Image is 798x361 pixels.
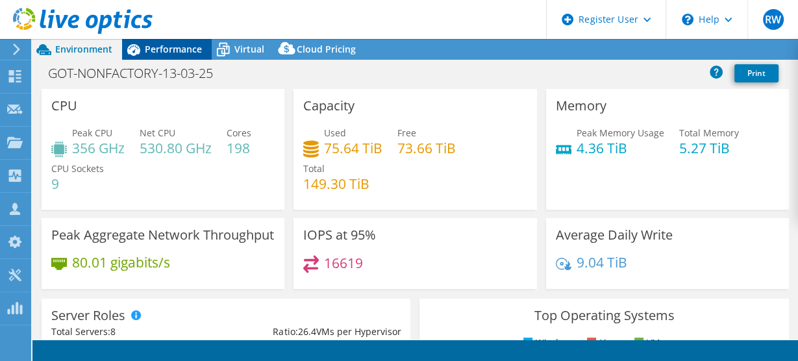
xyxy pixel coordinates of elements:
span: Used [324,127,346,139]
span: Net CPU [140,127,175,139]
span: 8 [110,325,116,338]
span: Virtual [234,43,264,55]
h4: 198 [227,141,251,155]
span: Total [303,162,325,175]
h3: Capacity [303,99,355,113]
h4: 5.27 TiB [679,141,739,155]
li: VMware [631,336,682,350]
h3: Memory [556,99,606,113]
h4: 4.36 TiB [577,141,664,155]
span: 26.4 [297,325,316,338]
span: RW [763,9,784,30]
h4: 530.80 GHz [140,141,212,155]
div: Total Servers: [51,325,226,339]
svg: \n [682,14,693,25]
li: Windows [520,336,575,350]
h4: 73.66 TiB [397,141,456,155]
h1: GOT-NONFACTORY-13-03-25 [42,66,233,81]
span: CPU Sockets [51,162,104,175]
span: Environment [55,43,112,55]
span: Peak CPU [72,127,112,139]
span: Cloud Pricing [297,43,356,55]
h4: 9 [51,177,104,191]
a: Print [734,64,779,82]
div: Ratio: VMs per Hypervisor [226,325,401,339]
h4: 75.64 TiB [324,141,382,155]
h4: 80.01 gigabits/s [72,255,170,269]
span: Free [397,127,416,139]
h4: 356 GHz [72,141,125,155]
h4: 16619 [324,256,363,270]
h3: CPU [51,99,77,113]
span: Performance [145,43,202,55]
h4: 9.04 TiB [577,255,627,269]
li: Linux [584,336,623,350]
span: Cores [227,127,251,139]
h3: Average Daily Write [556,228,673,242]
h3: IOPS at 95% [303,228,376,242]
span: Peak Memory Usage [577,127,664,139]
h3: Server Roles [51,308,125,323]
h3: Top Operating Systems [429,308,779,323]
h3: Peak Aggregate Network Throughput [51,228,274,242]
h4: 149.30 TiB [303,177,369,191]
span: Total Memory [679,127,739,139]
